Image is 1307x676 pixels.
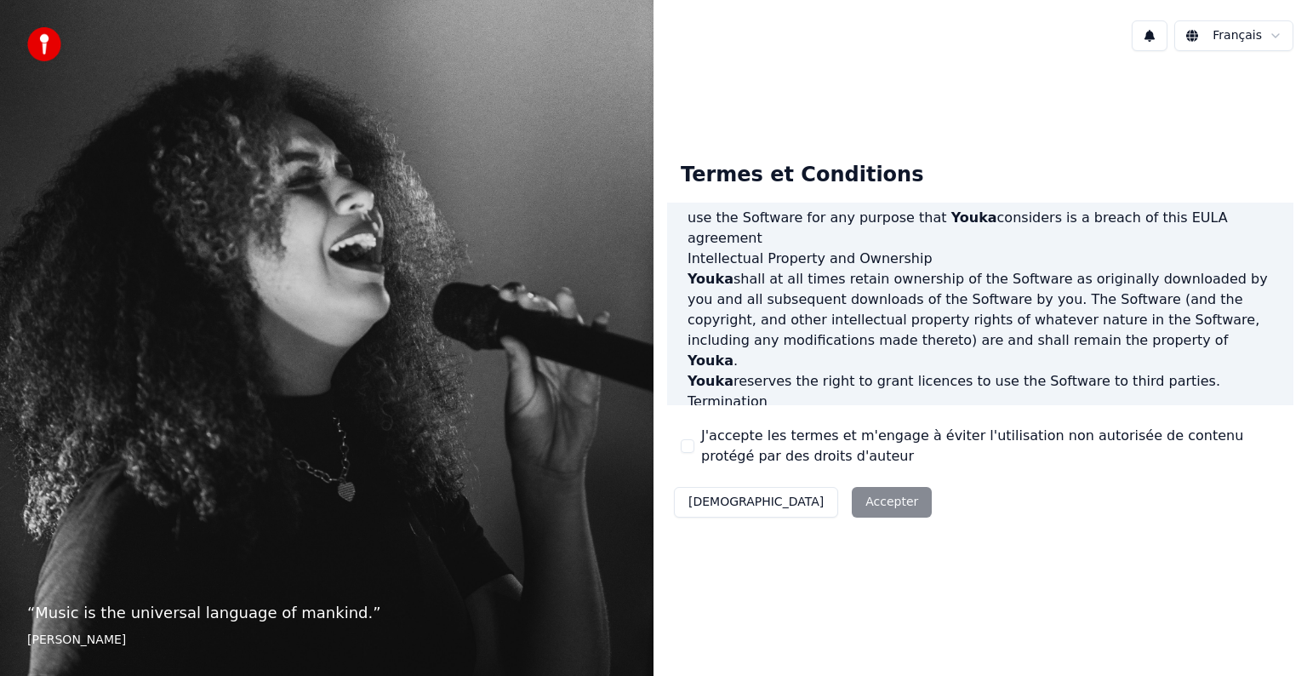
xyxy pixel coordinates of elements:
span: Youka [688,352,733,369]
span: Youka [951,209,997,226]
h3: Intellectual Property and Ownership [688,249,1273,269]
span: Youka [688,271,733,287]
img: youka [27,27,61,61]
p: reserves the right to grant licences to use the Software to third parties. [688,371,1273,392]
h3: Termination [688,392,1273,412]
button: [DEMOGRAPHIC_DATA] [674,487,838,518]
div: Termes et Conditions [667,148,937,203]
footer: [PERSON_NAME] [27,632,626,649]
span: Youka [688,373,733,389]
p: “ Music is the universal language of mankind. ” [27,601,626,625]
label: J'accepte les termes et m'engage à éviter l'utilisation non autorisée de contenu protégé par des ... [701,426,1280,467]
li: use the Software for any purpose that considers is a breach of this EULA agreement [688,208,1273,249]
p: shall at all times retain ownership of the Software as originally downloaded by you and all subse... [688,269,1273,371]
